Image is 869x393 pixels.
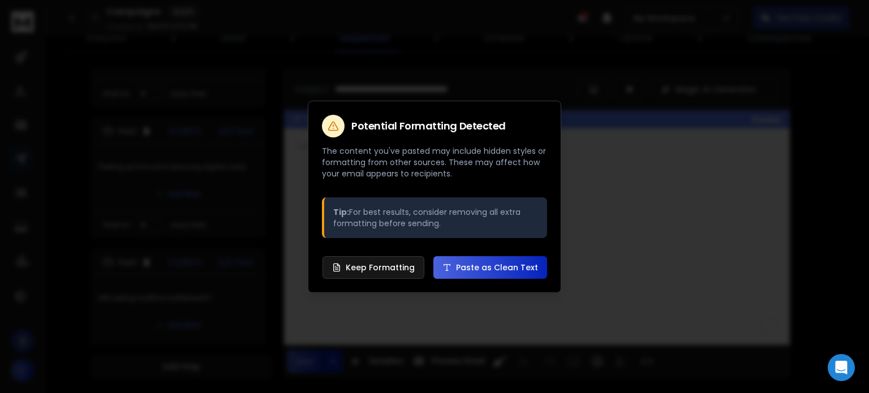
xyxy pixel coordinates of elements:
h2: Potential Formatting Detected [351,121,506,131]
div: Open Intercom Messenger [828,354,855,381]
p: For best results, consider removing all extra formatting before sending. [333,206,538,229]
strong: Tip: [333,206,349,218]
p: The content you've pasted may include hidden styles or formatting from other sources. These may a... [322,145,547,179]
button: Paste as Clean Text [433,256,547,279]
button: Keep Formatting [322,256,424,279]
